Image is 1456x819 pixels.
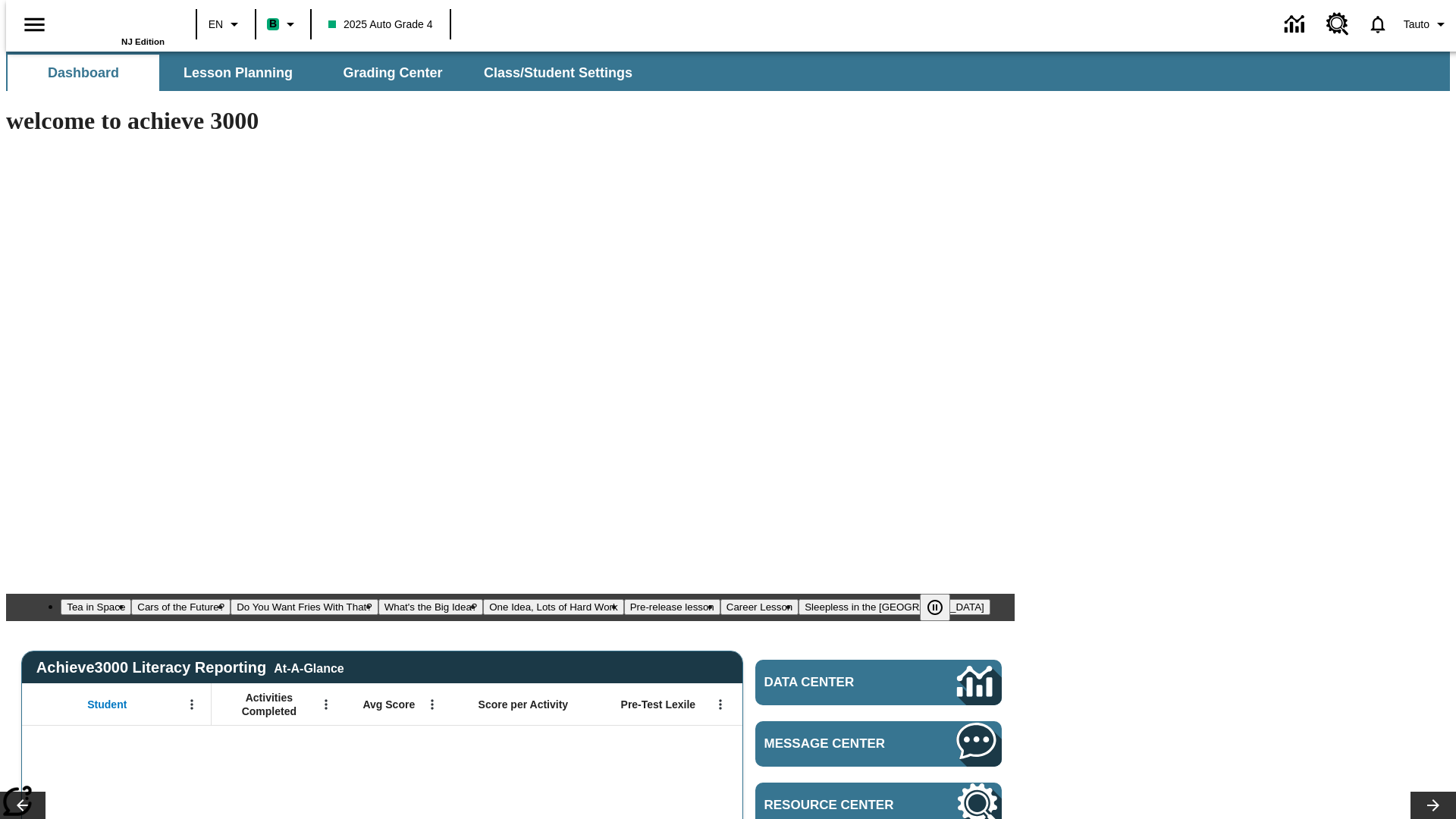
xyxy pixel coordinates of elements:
[484,64,632,82] span: Class/Student Settings
[87,698,127,711] span: Student
[764,675,906,690] span: Data Center
[36,659,344,676] span: Achieve3000 Literacy Reporting
[1276,4,1317,45] a: Data Center
[472,55,645,91] button: Class/Student Settings
[621,698,696,711] span: Pre-Test Lexile
[362,698,415,711] span: Avg Score
[1404,17,1429,33] span: Tauto
[219,691,319,718] span: Activities Completed
[8,55,159,91] button: Dashboard
[202,11,250,38] button: Language: EN, Select a language
[261,11,306,38] button: Boost Class color is mint green. Change class color
[1317,4,1358,45] a: Resource Center, Will open in new tab
[6,55,646,91] div: SubNavbar
[1398,11,1456,38] button: Profile/Settings
[131,599,231,615] button: Slide 2 Cars of the Future?
[66,7,165,37] a: Home
[343,64,442,82] span: Grading Center
[799,599,990,615] button: Slide 8 Sleepless in the Animal Kingdom
[920,594,950,621] button: Pause
[180,693,203,716] button: Open Menu
[720,599,799,615] button: Slide 7 Career Lesson
[920,594,965,621] div: Pause
[6,107,1015,135] h1: welcome to achieve 3000
[66,5,165,46] div: Home
[274,659,344,676] div: At-A-Glance
[6,52,1450,91] div: SubNavbar
[209,17,223,33] span: EN
[328,17,433,33] span: 2025 Auto Grade 4
[121,37,165,46] span: NJ Edition
[61,599,131,615] button: Slide 1 Tea in Space
[162,55,314,91] button: Lesson Planning
[624,599,720,615] button: Slide 6 Pre-release lesson
[764,736,912,752] span: Message Center
[184,64,293,82] span: Lesson Planning
[269,14,277,33] span: B
[755,721,1002,767] a: Message Center
[709,693,732,716] button: Open Menu
[315,693,337,716] button: Open Menu
[1410,792,1456,819] button: Lesson carousel, Next
[1358,5,1398,44] a: Notifications
[483,599,623,615] button: Slide 5 One Idea, Lots of Hard Work
[479,698,569,711] span: Score per Activity
[231,599,378,615] button: Slide 3 Do You Want Fries With That?
[421,693,444,716] button: Open Menu
[755,660,1002,705] a: Data Center
[12,2,57,47] button: Open side menu
[764,798,912,813] span: Resource Center
[317,55,469,91] button: Grading Center
[378,599,484,615] button: Slide 4 What's the Big Idea?
[48,64,119,82] span: Dashboard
